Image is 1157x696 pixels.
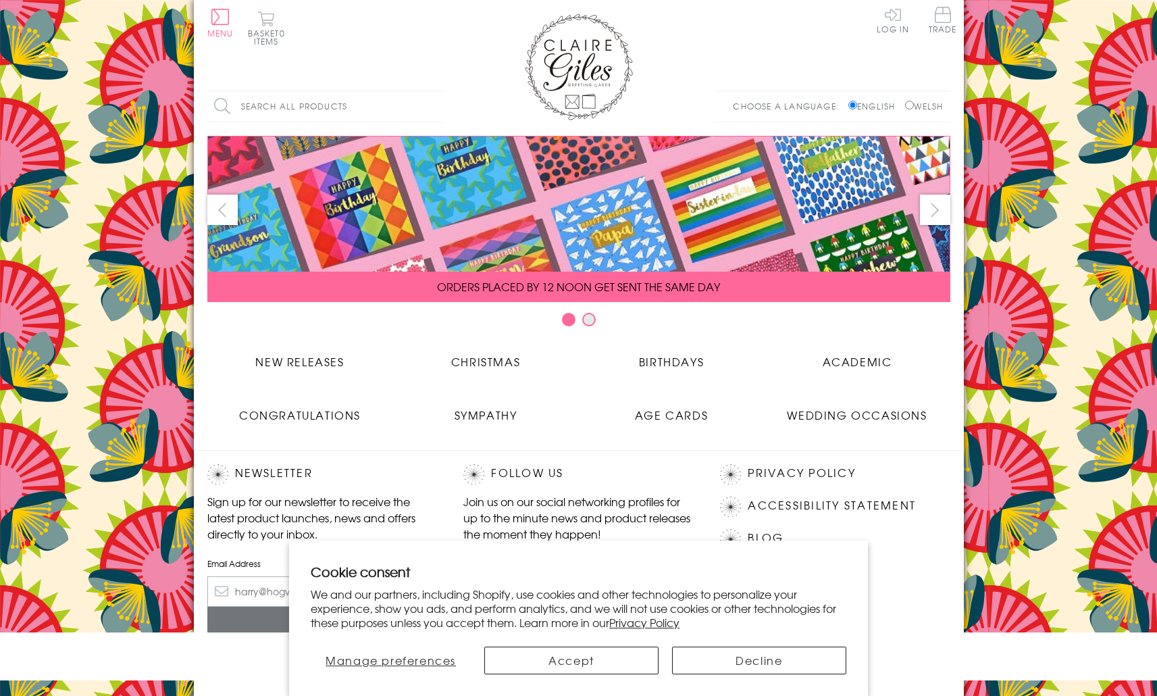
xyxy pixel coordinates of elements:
[579,397,765,423] a: Age Cards
[635,407,708,423] span: Age Cards
[207,91,444,122] input: Search all products
[207,195,238,225] button: prev
[929,7,957,36] a: Trade
[463,493,693,542] p: Join us on our social networking profiles for up to the minute news and product releases the mome...
[748,529,783,547] a: Blog
[207,557,437,570] label: Email Address
[207,27,234,39] span: Menu
[639,353,704,370] span: Birthdays
[905,100,944,112] label: Welsh
[207,312,950,333] div: Carousel Pagination
[823,353,892,370] span: Academic
[207,464,437,484] h2: Newsletter
[848,101,857,109] input: English
[207,607,437,637] input: Subscribe
[254,27,285,47] span: 0 items
[787,407,927,423] span: Wedding Occasions
[609,614,679,630] a: Privacy Policy
[393,397,579,423] a: Sympathy
[765,397,950,423] a: Wedding Occasions
[248,11,285,45] button: Basket0 items
[920,195,950,225] button: next
[430,91,444,122] input: Search
[848,100,902,112] label: English
[311,587,846,629] p: We and our partners, including Shopify, use cookies and other technologies to personalize your ex...
[579,343,765,370] a: Birthdays
[311,647,471,674] button: Manage preferences
[748,464,855,482] a: Privacy Policy
[437,278,720,295] span: ORDERS PLACED BY 12 NOON GET SENT THE SAME DAY
[929,7,957,33] span: Trade
[239,407,361,423] span: Congratulations
[525,14,633,120] img: Claire Giles Greetings Cards
[207,397,393,423] a: Congratulations
[877,7,909,33] a: Log In
[463,464,693,484] h2: Follow Us
[207,9,234,37] button: Menu
[484,647,659,674] button: Accept
[207,493,437,542] p: Sign up for our newsletter to receive the latest product launches, news and offers directly to yo...
[455,407,517,423] span: Sympathy
[311,562,846,581] h2: Cookie consent
[733,100,846,112] p: Choose a language:
[326,652,456,668] span: Manage preferences
[748,497,916,515] a: Accessibility Statement
[393,343,579,370] a: Christmas
[207,343,393,370] a: New Releases
[582,313,596,326] button: Carousel Page 2
[451,353,520,370] span: Christmas
[562,313,575,326] button: Carousel Page 1 (Current Slide)
[672,647,846,674] button: Decline
[207,576,437,607] input: harry@hogwarts.edu
[765,343,950,370] a: Academic
[255,353,344,370] span: New Releases
[905,101,914,109] input: Welsh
